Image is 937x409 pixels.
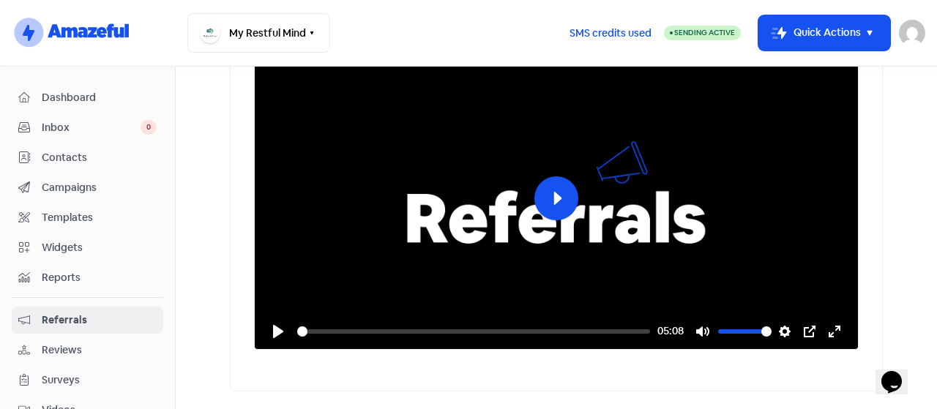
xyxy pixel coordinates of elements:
[42,372,157,388] span: Surveys
[12,84,163,111] a: Dashboard
[12,307,163,334] a: Referrals
[557,24,664,40] a: SMS credits used
[718,324,772,339] input: Volume
[12,234,163,261] a: Widgets
[657,323,684,340] div: Current time
[570,26,652,41] span: SMS credits used
[42,270,157,285] span: Reports
[42,150,157,165] span: Contacts
[12,174,163,201] a: Campaigns
[758,15,890,50] button: Quick Actions
[12,114,163,141] a: Inbox 0
[899,20,925,46] img: User
[12,264,163,291] a: Reports
[42,90,157,105] span: Dashboard
[42,120,141,135] span: Inbox
[42,240,157,255] span: Widgets
[141,120,157,135] span: 0
[12,144,163,171] a: Contacts
[42,342,157,358] span: Reviews
[664,24,741,42] a: Sending Active
[42,210,157,225] span: Templates
[876,350,922,394] iframe: chat widget
[12,367,163,394] a: Surveys
[187,13,330,53] button: My Restful Mind
[12,337,163,364] a: Reviews
[42,312,157,328] span: Referrals
[42,180,157,195] span: Campaigns
[534,176,578,220] button: Play
[12,204,163,231] a: Templates
[674,28,735,37] span: Sending Active
[266,320,290,343] button: Play
[297,324,650,339] input: Seek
